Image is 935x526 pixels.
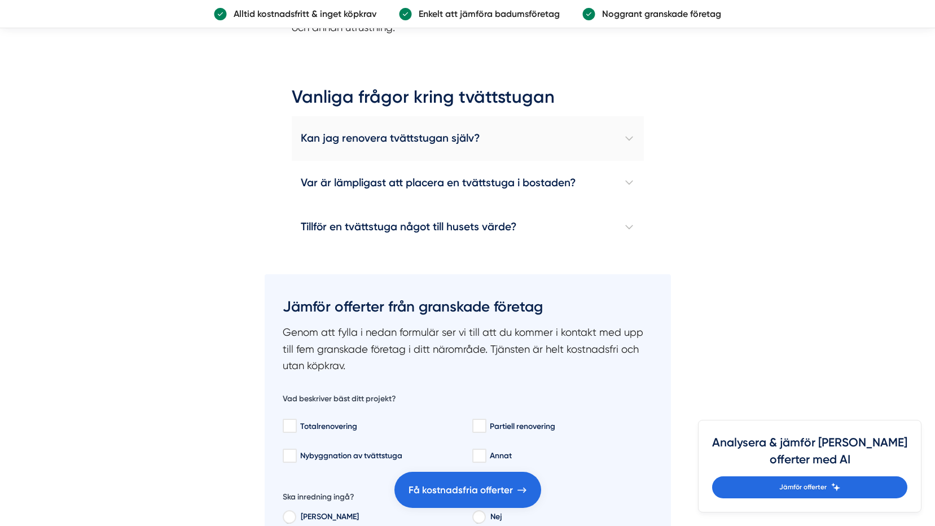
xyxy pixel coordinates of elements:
[283,450,296,462] input: Nybyggnation av tvättstuga
[283,420,296,432] input: Totalrenovering
[292,205,644,249] h4: Tillför en tvättstuga något till husets värde?
[779,482,827,493] span: Jämför offerter
[595,7,721,21] p: Noggrant granskade företag
[409,483,513,498] span: Få kostnadsfria offerter
[292,116,644,160] h4: Kan jag renovera tvättstugan själv?
[472,420,485,432] input: Partiell renovering
[292,161,644,205] h4: Var är lämpligast att placera en tvättstuga i bostaden?
[472,450,485,462] input: Annat
[394,472,541,508] a: Få kostnadsfria offerter
[712,434,907,476] h4: Analysera & jämför [PERSON_NAME] offerter med AI
[712,476,907,498] a: Jämför offerter
[412,7,560,21] p: Enkelt att jämföra badumsföretag
[292,85,644,116] h2: Vanliga frågor kring tvättstugan
[472,514,485,524] input: Nej
[283,514,295,524] input: Ja
[283,324,653,374] p: Genom att fylla i nedan formulär ser vi till att du kommer i kontakt med upp till fem granskade f...
[283,292,653,324] h3: Jämför offerter från granskade företag
[283,393,396,407] h5: Vad beskriver bäst ditt projekt?
[283,492,354,506] h5: Ska inredning ingå?
[227,7,376,21] p: Alltid kostnadsfritt & inget köpkrav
